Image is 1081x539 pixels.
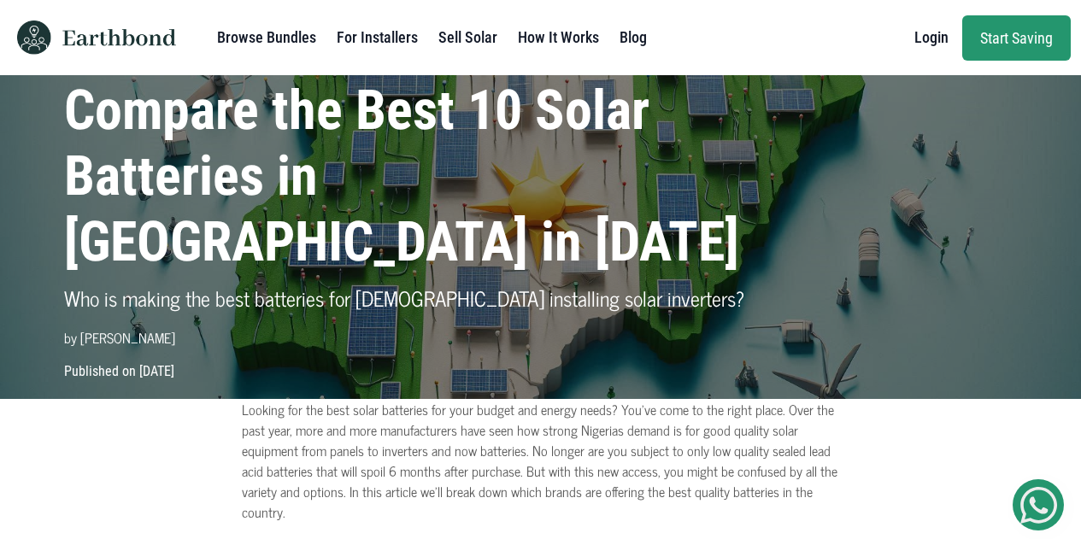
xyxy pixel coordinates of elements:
p: by [PERSON_NAME] [64,327,774,348]
p: Published on [DATE] [54,361,1028,382]
img: Get Started On Earthbond Via Whatsapp [1020,487,1057,524]
img: Earthbond text logo [62,29,176,46]
a: Browse Bundles [217,21,316,55]
a: For Installers [337,21,418,55]
a: Start Saving [962,15,1071,61]
a: Sell Solar [438,21,497,55]
p: Who is making the best batteries for [DEMOGRAPHIC_DATA] installing solar inverters? [64,283,774,313]
a: How It Works [518,21,599,55]
a: Login [914,21,949,55]
h1: Compare the Best 10 Solar Batteries in [GEOGRAPHIC_DATA] in [DATE] [64,79,774,275]
a: Blog [620,21,647,55]
img: Earthbond icon logo [10,21,58,55]
a: Earthbond icon logo Earthbond text logo [10,7,176,68]
p: Looking for the best solar batteries for your budget and energy needs? You've come to the right p... [242,399,840,522]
